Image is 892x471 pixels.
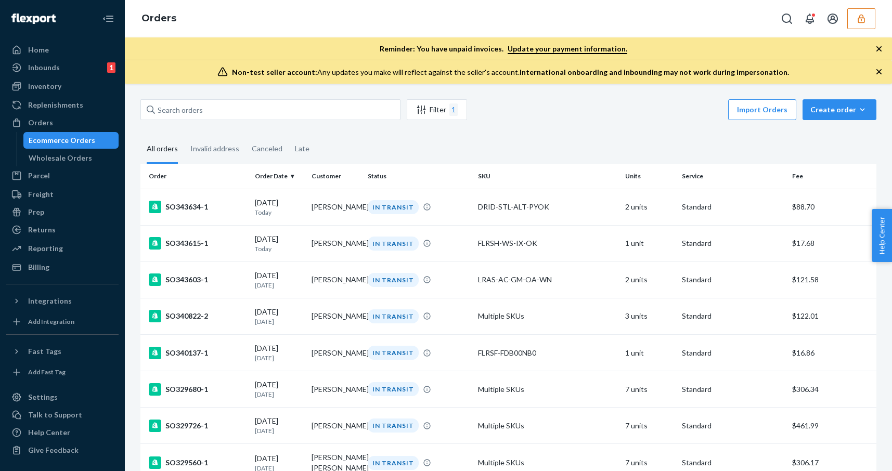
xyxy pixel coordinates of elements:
div: Inventory [28,81,61,91]
td: 1 unit [621,225,677,261]
div: Orders [28,117,53,128]
div: SO343634-1 [149,201,247,213]
div: Inbounds [28,62,60,73]
div: IN TRANSIT [368,200,419,214]
ol: breadcrumbs [133,4,185,34]
p: Standard [682,238,784,248]
th: Status [364,164,474,189]
div: Fast Tags [28,346,61,357]
button: Fast Tags [6,343,119,360]
a: Parcel [6,167,119,184]
div: 1 [107,62,115,73]
span: Non-test seller account: [232,68,317,76]
td: $16.86 [788,335,876,371]
div: IN TRANSIT [368,418,419,433]
button: Open Search Box [777,8,797,29]
div: SO343615-1 [149,237,247,250]
div: Settings [28,392,58,402]
div: LRAS-AC-GM-OA-WN [478,274,617,285]
td: $122.01 [788,298,876,334]
button: Help Center [872,209,892,262]
div: Home [28,45,49,55]
p: Standard [682,384,784,395]
div: IN TRANSIT [368,237,419,251]
a: Home [6,42,119,58]
a: Orders [141,12,176,24]
a: Wholesale Orders [23,150,119,166]
img: Flexport logo [11,14,56,24]
div: Help Center [28,427,70,438]
th: Service [678,164,788,189]
div: [DATE] [255,307,303,326]
span: International onboarding and inbounding may not work during impersonation. [520,68,789,76]
a: Returns [6,221,119,238]
div: Late [295,135,309,162]
div: Ecommerce Orders [29,135,95,146]
div: SO329726-1 [149,420,247,432]
button: Open account menu [822,8,843,29]
div: Returns [28,225,56,235]
iframe: Opens a widget where you can chat to one of our agents [824,440,882,466]
td: $461.99 [788,408,876,444]
td: 3 units [621,298,677,334]
div: [DATE] [255,380,303,399]
th: Order Date [251,164,307,189]
div: [DATE] [255,343,303,362]
p: Standard [682,202,784,212]
td: [PERSON_NAME] [307,408,364,444]
p: [DATE] [255,354,303,362]
th: Units [621,164,677,189]
div: SO329560-1 [149,456,247,469]
div: Customer [312,172,359,180]
div: Parcel [28,171,50,181]
td: $17.68 [788,225,876,261]
div: SO343603-1 [149,273,247,286]
div: Talk to Support [28,410,82,420]
div: Any updates you make will reflect against the seller's account. [232,67,789,77]
button: Give Feedback [6,442,119,459]
p: Today [255,244,303,253]
p: Standard [682,457,784,468]
a: Ecommerce Orders [23,132,119,149]
div: IN TRANSIT [368,346,419,360]
td: 7 units [621,371,677,408]
input: Search orders [140,99,400,120]
p: Standard [682,274,784,285]
div: IN TRANSIT [368,456,419,470]
a: Help Center [6,424,119,441]
a: Update your payment information. [508,44,627,54]
button: Filter [407,99,467,120]
div: [DATE] [255,416,303,435]
div: Integrations [28,296,72,306]
div: All orders [147,135,178,164]
p: Reminder: You have unpaid invoices. [380,44,627,54]
button: Close Navigation [98,8,119,29]
div: Wholesale Orders [29,153,92,163]
div: SO340137-1 [149,347,247,359]
p: [DATE] [255,390,303,399]
p: Standard [682,348,784,358]
td: [PERSON_NAME] [307,261,364,298]
td: $306.34 [788,371,876,408]
p: Standard [682,311,784,321]
p: [DATE] [255,317,303,326]
a: Inbounds1 [6,59,119,76]
div: Reporting [28,243,63,254]
a: Settings [6,389,119,405]
div: [DATE] [255,270,303,290]
button: Talk to Support [6,407,119,423]
button: Integrations [6,293,119,309]
td: 1 unit [621,335,677,371]
a: Billing [6,259,119,276]
button: Open notifications [799,8,820,29]
div: Canceled [252,135,282,162]
th: Order [140,164,251,189]
div: SO329680-1 [149,383,247,396]
td: 2 units [621,189,677,225]
td: [PERSON_NAME] [307,371,364,408]
div: FLRSF-FDB00NB0 [478,348,617,358]
div: DRID-STL-ALT-PYOK [478,202,617,212]
div: [DATE] [255,234,303,253]
td: [PERSON_NAME] [307,335,364,371]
